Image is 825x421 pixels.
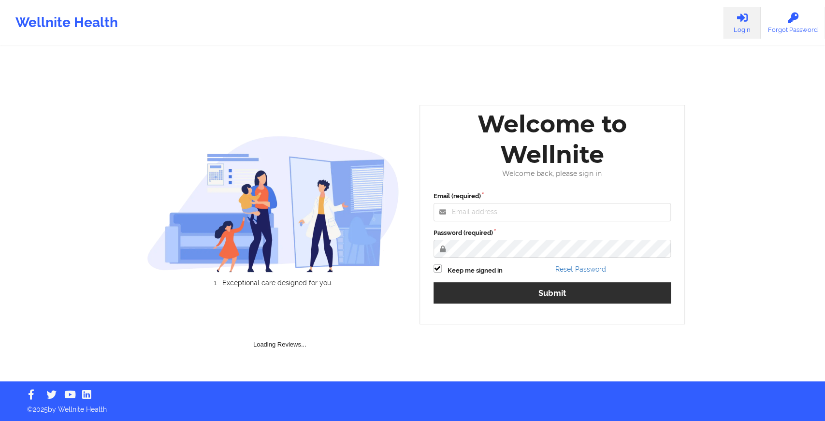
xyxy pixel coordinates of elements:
[761,7,825,39] a: Forgot Password
[427,109,678,170] div: Welcome to Wellnite
[434,282,671,303] button: Submit
[434,203,671,221] input: Email address
[555,265,606,273] a: Reset Password
[20,398,805,414] p: © 2025 by Wellnite Health
[427,170,678,178] div: Welcome back, please sign in
[434,191,671,201] label: Email (required)
[156,279,399,287] li: Exceptional care designed for you.
[448,266,503,276] label: Keep me signed in
[723,7,761,39] a: Login
[147,303,413,349] div: Loading Reviews...
[434,228,671,238] label: Password (required)
[147,135,399,272] img: wellnite-auth-hero_200.c722682e.png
